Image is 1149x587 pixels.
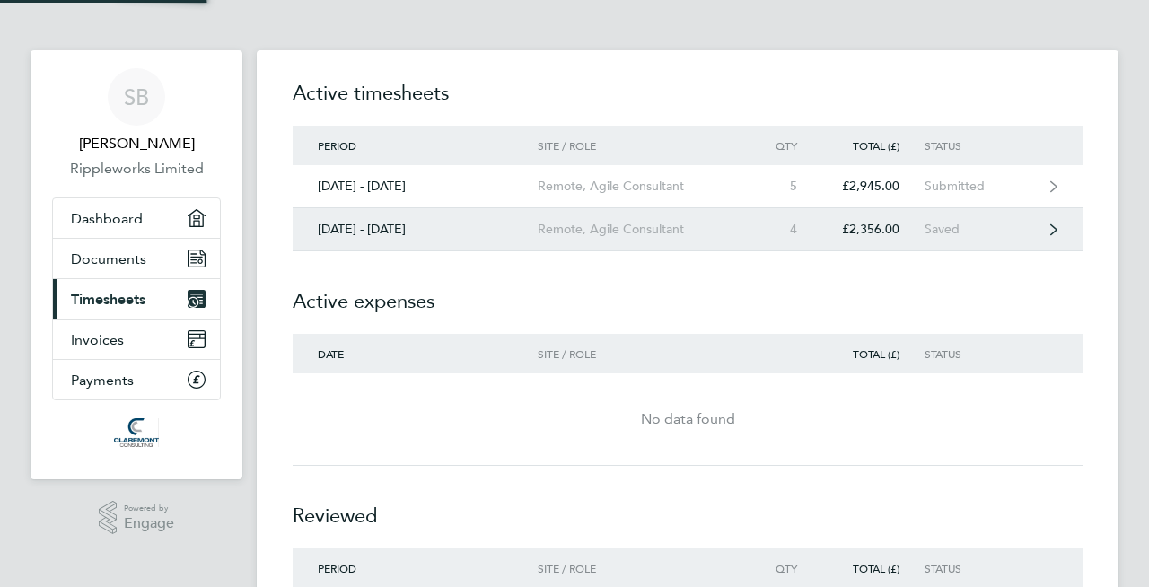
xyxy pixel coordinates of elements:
div: Status [925,139,1035,152]
a: Timesheets [53,279,220,319]
span: Powered by [124,501,174,516]
div: 5 [743,179,822,194]
div: Total (£) [822,347,925,360]
span: Engage [124,516,174,531]
div: Saved [925,222,1035,237]
a: Payments [53,360,220,399]
a: SB[PERSON_NAME] [52,68,221,154]
a: Powered byEngage [99,501,175,535]
h2: Reviewed [293,466,1083,548]
a: Go to home page [52,418,221,447]
div: [DATE] - [DATE] [293,222,538,237]
span: SB [124,85,149,109]
span: Invoices [71,331,124,348]
span: Dashboard [71,210,143,227]
div: Qty [743,139,822,152]
a: [DATE] - [DATE]Remote, Agile Consultant5£2,945.00Submitted [293,165,1083,208]
div: Total (£) [822,139,925,152]
a: Invoices [53,320,220,359]
span: Period [318,138,356,153]
a: Rippleworks Limited [52,158,221,180]
div: Qty [743,562,822,574]
span: Documents [71,250,146,267]
span: Timesheets [71,291,145,308]
div: No data found [293,408,1083,430]
div: Status [925,347,1035,360]
span: Period [318,561,356,575]
a: [DATE] - [DATE]Remote, Agile Consultant4£2,356.00Saved [293,208,1083,251]
div: Site / Role [538,562,743,574]
div: Total (£) [822,562,925,574]
div: £2,356.00 [822,222,925,237]
div: Site / Role [538,139,743,152]
div: Site / Role [538,347,743,360]
div: 4 [743,222,822,237]
img: claremontconsulting1-logo-retina.png [114,418,158,447]
h2: Active timesheets [293,79,1083,126]
span: Simon Burdett [52,133,221,154]
div: Remote, Agile Consultant [538,222,743,237]
h2: Active expenses [293,251,1083,334]
div: Submitted [925,179,1035,194]
div: [DATE] - [DATE] [293,179,538,194]
a: Dashboard [53,198,220,238]
nav: Main navigation [31,50,242,479]
a: Documents [53,239,220,278]
div: £2,945.00 [822,179,925,194]
div: Status [925,562,1035,574]
div: Remote, Agile Consultant [538,179,743,194]
span: Payments [71,372,134,389]
div: Date [293,347,538,360]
